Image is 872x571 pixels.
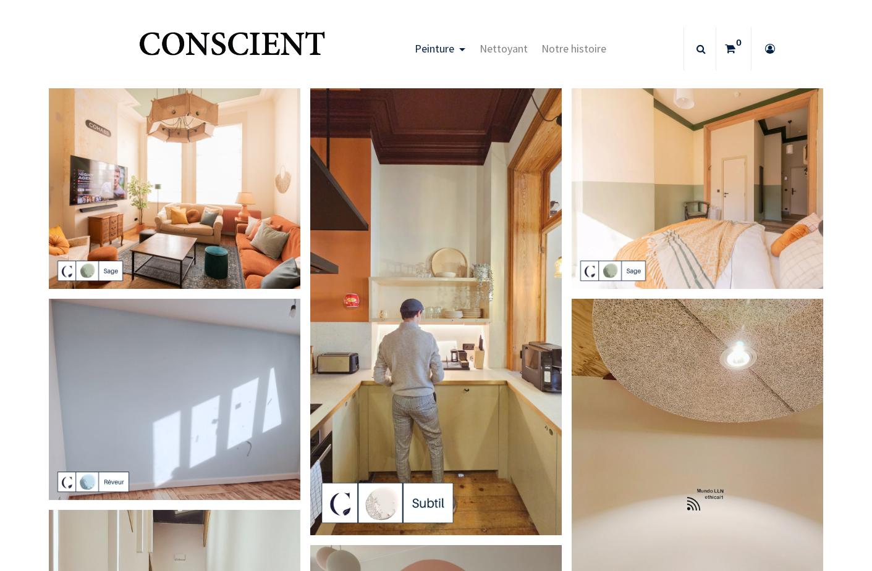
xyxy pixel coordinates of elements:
a: Logo of Conscient [137,25,328,73]
sup: 0 [733,36,745,49]
a: Peinture [408,27,473,70]
a: 0 [716,27,751,70]
img: peinture bleu clair [49,299,300,500]
img: peinture blanc chaud [310,88,562,535]
span: Peinture [415,41,454,56]
img: peinture vert sauge [572,88,823,290]
span: Nettoyant [480,41,528,56]
img: peinture vert sauge [49,88,300,290]
img: Conscient [137,25,328,73]
span: Notre histoire [541,41,606,56]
